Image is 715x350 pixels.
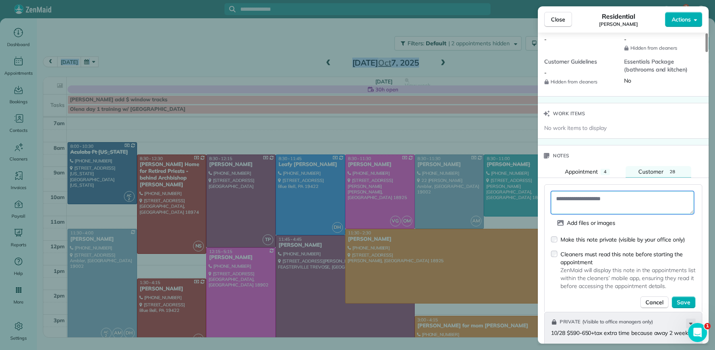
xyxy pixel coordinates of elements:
[560,318,581,326] span: Private
[544,12,572,27] button: Close
[672,296,696,308] button: Save
[670,169,675,174] span: 28
[551,217,622,228] button: Add files or images
[560,250,696,266] label: Cleaners must read this note before starting the appointment
[624,58,698,73] span: Essentials Package (bathrooms and kitchen)
[602,12,636,21] span: Residential
[704,323,711,329] span: 1
[582,319,653,326] span: ( Visible to office managers only )
[638,168,663,175] span: Customer
[565,168,598,175] span: Appointment
[624,45,698,51] span: Hidden from cleaners
[604,169,607,174] span: 4
[688,323,707,342] iframe: Intercom live chat
[645,298,663,306] span: Cancel
[544,124,607,132] span: No work items to display
[553,110,585,118] span: Work items
[560,236,685,244] label: Make this note private (visible by your office only)
[672,15,691,23] span: Actions
[624,77,631,84] span: No
[640,296,669,308] button: Cancel
[551,15,565,23] span: Close
[544,36,547,43] span: -
[599,21,638,27] span: [PERSON_NAME]
[677,298,690,306] span: Save
[544,69,547,76] span: -
[560,266,696,290] span: ZenMaid will display this note in the appointments list within the cleaners’ mobile app, ensuring...
[553,152,570,160] span: Notes
[551,329,697,337] p: 10/28 $590-650+tax extra time because away 2 weeks
[560,343,648,350] span: Added an hour ago by [PERSON_NAME]
[624,36,626,43] span: -
[567,219,615,227] span: Add files or images
[544,58,618,66] span: Customer Guidelines
[544,79,618,85] span: Hidden from cleaners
